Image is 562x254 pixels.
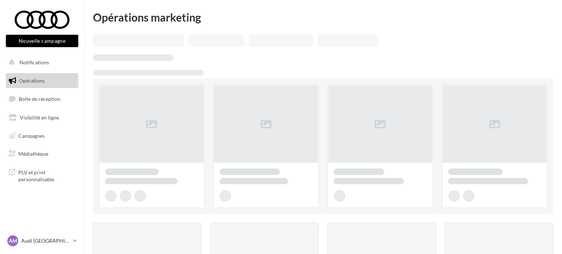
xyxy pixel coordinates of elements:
span: Opérations [19,77,45,84]
a: AM Audi [GEOGRAPHIC_DATA][PERSON_NAME] [6,234,78,248]
span: Visibilité en ligne [20,114,59,121]
a: Visibilité en ligne [4,110,80,125]
span: PLV et print personnalisable [18,167,75,183]
span: Campagnes [18,132,45,139]
a: Campagnes [4,128,80,144]
span: Boîte de réception [19,96,60,102]
div: Opérations marketing [93,12,553,23]
button: Notifications [4,55,77,70]
a: PLV et print personnalisable [4,164,80,186]
span: Notifications [19,59,49,65]
button: Nouvelle campagne [6,35,78,47]
span: AM [9,237,17,244]
p: Audi [GEOGRAPHIC_DATA][PERSON_NAME] [21,237,70,244]
a: Opérations [4,73,80,88]
a: Médiathèque [4,146,80,162]
span: Médiathèque [18,151,48,157]
a: Boîte de réception [4,91,80,107]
